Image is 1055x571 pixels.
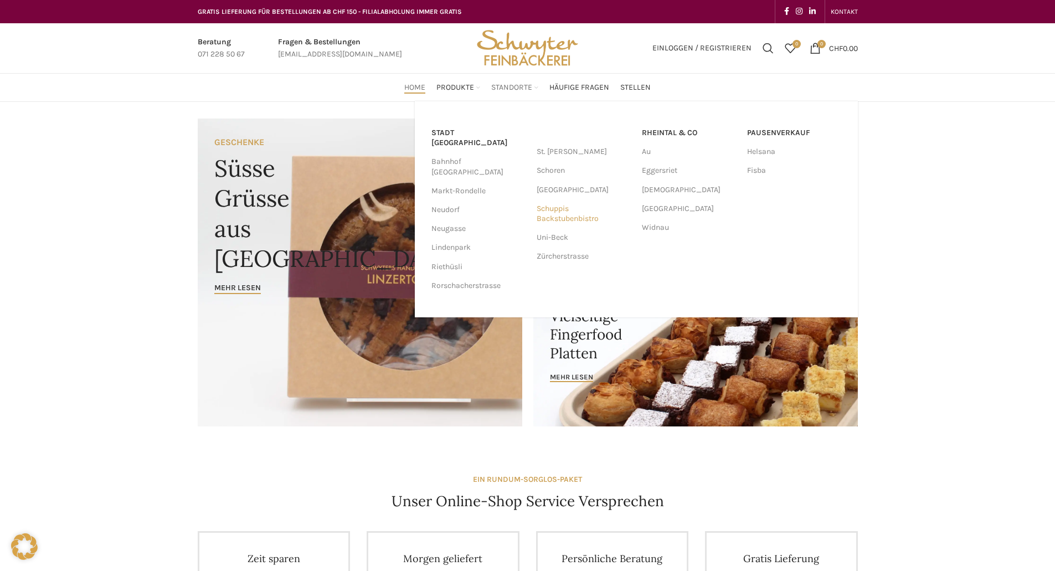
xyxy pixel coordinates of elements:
[198,8,462,16] span: GRATIS LIEFERUNG FÜR BESTELLUNGEN AB CHF 150 - FILIALABHOLUNG IMMER GRATIS
[198,119,522,426] a: Banner link
[549,76,609,99] a: Häufige Fragen
[747,142,841,161] a: Helsana
[642,142,736,161] a: Au
[647,37,757,59] a: Einloggen / Registrieren
[198,36,245,61] a: Infobox link
[792,4,806,19] a: Instagram social link
[392,491,664,511] h4: Unser Online-Shop Service Versprechen
[404,76,425,99] a: Home
[537,228,631,247] a: Uni-Beck
[431,152,526,181] a: Bahnhof [GEOGRAPHIC_DATA]
[216,552,332,565] h4: Zeit sparen
[779,37,801,59] a: 0
[757,37,779,59] a: Suchen
[431,238,526,257] a: Lindenpark
[473,43,581,52] a: Site logo
[192,76,863,99] div: Main navigation
[829,43,843,53] span: CHF
[642,161,736,180] a: Eggersriet
[804,37,863,59] a: 0 CHF0.00
[431,258,526,276] a: Riethüsli
[806,4,819,19] a: Linkedin social link
[620,76,651,99] a: Stellen
[404,83,425,93] span: Home
[642,124,736,142] a: RHEINTAL & CO
[431,182,526,200] a: Markt-Rondelle
[491,76,538,99] a: Standorte
[537,247,631,266] a: Zürcherstrasse
[473,475,582,484] strong: EIN RUNDUM-SORGLOS-PAKET
[642,218,736,237] a: Widnau
[431,219,526,238] a: Neugasse
[431,200,526,219] a: Neudorf
[642,199,736,218] a: [GEOGRAPHIC_DATA]
[278,36,402,61] a: Infobox link
[431,124,526,152] a: Stadt [GEOGRAPHIC_DATA]
[831,8,858,16] span: KONTAKT
[779,37,801,59] div: Meine Wunschliste
[831,1,858,23] a: KONTAKT
[436,83,474,93] span: Produkte
[825,1,863,23] div: Secondary navigation
[652,44,752,52] span: Einloggen / Registrieren
[781,4,792,19] a: Facebook social link
[473,23,581,73] img: Bäckerei Schwyter
[620,83,651,93] span: Stellen
[829,43,858,53] bdi: 0.00
[747,161,841,180] a: Fisba
[537,181,631,199] a: [GEOGRAPHIC_DATA]
[642,181,736,199] a: [DEMOGRAPHIC_DATA]
[385,552,501,565] h4: Morgen geliefert
[533,272,858,426] a: Banner link
[554,552,671,565] h4: Persönliche Beratung
[491,83,532,93] span: Standorte
[537,142,631,161] a: St. [PERSON_NAME]
[792,40,801,48] span: 0
[436,76,480,99] a: Produkte
[817,40,826,48] span: 0
[431,276,526,295] a: Rorschacherstrasse
[537,161,631,180] a: Schoren
[549,83,609,93] span: Häufige Fragen
[537,199,631,228] a: Schuppis Backstubenbistro
[723,552,840,565] h4: Gratis Lieferung
[747,124,841,142] a: Pausenverkauf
